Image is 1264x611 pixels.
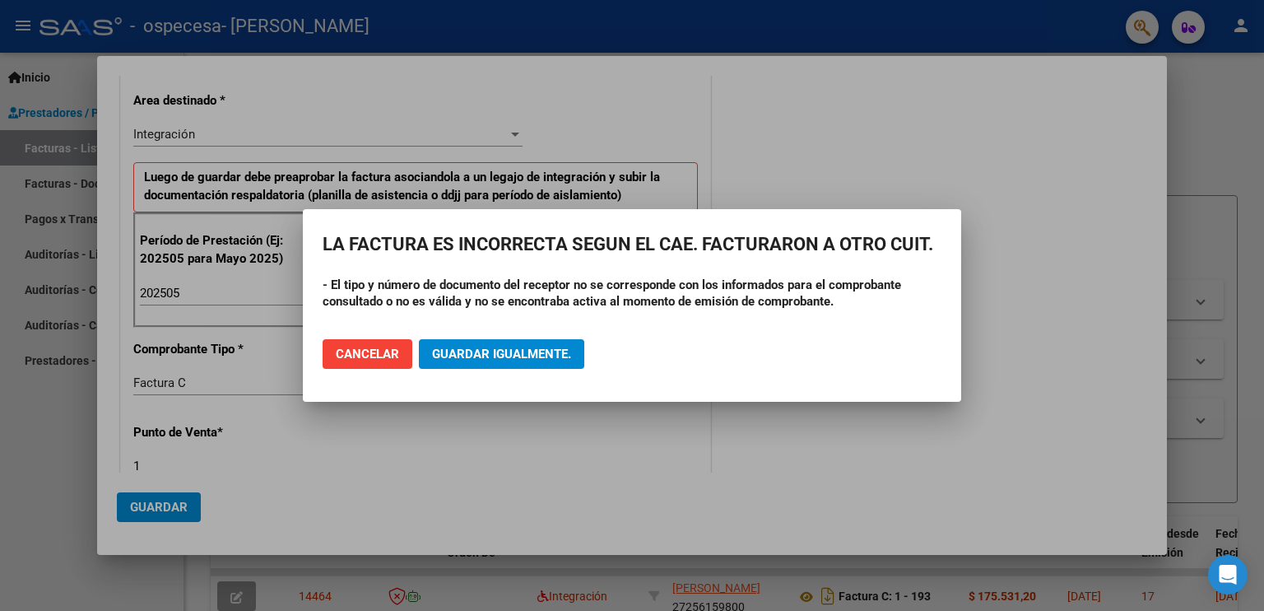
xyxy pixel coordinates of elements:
[419,339,584,369] button: Guardar igualmente.
[1208,555,1248,595] div: Open Intercom Messenger
[323,339,412,369] button: Cancelar
[323,229,941,260] h2: LA FACTURA ES INCORRECTA SEGUN EL CAE. FACTURARON A OTRO CUIT.
[323,278,901,309] strong: - El tipo y número de documento del receptor no se corresponde con los informados para el comprob...
[336,347,399,361] span: Cancelar
[432,347,571,361] span: Guardar igualmente.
